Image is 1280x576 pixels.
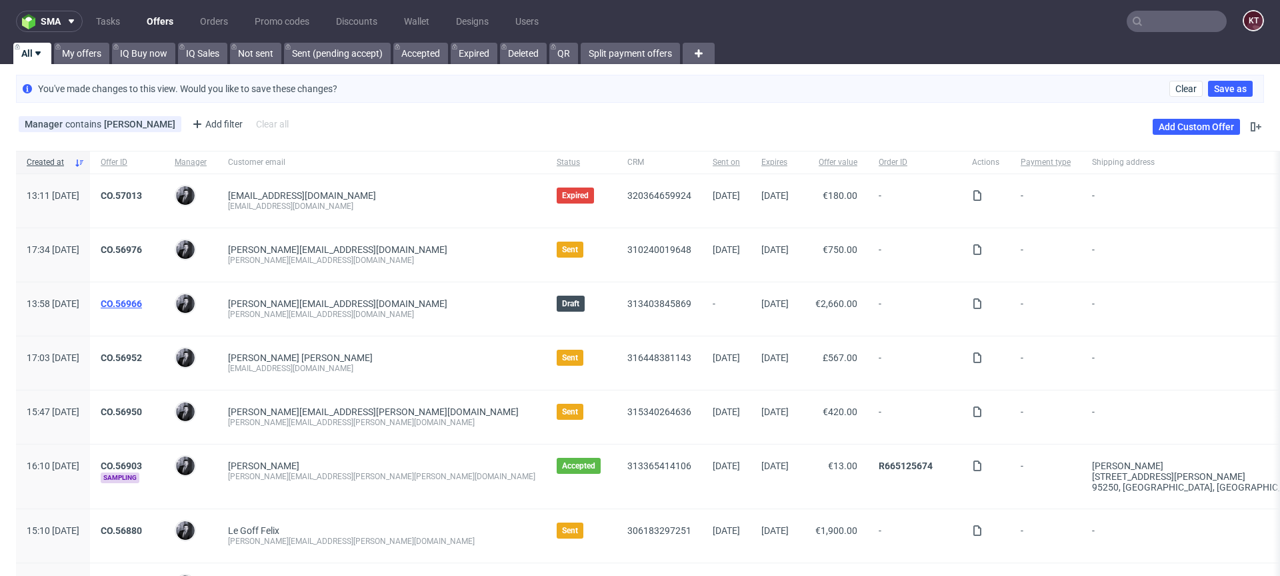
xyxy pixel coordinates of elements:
[27,525,79,536] span: 15:10 [DATE]
[761,157,789,168] span: Expires
[761,525,789,536] span: [DATE]
[1153,119,1240,135] a: Add Custom Offer
[228,461,299,471] a: [PERSON_NAME]
[101,473,139,483] span: Sampling
[192,11,236,32] a: Orders
[562,190,589,201] span: Expired
[761,352,789,363] span: [DATE]
[38,82,337,95] p: You've made changes to this view. Would you like to save these changes?
[176,186,195,205] img: Philippe Dubuy
[27,406,79,417] span: 15:47 [DATE]
[228,309,535,320] div: [PERSON_NAME][EMAIL_ADDRESS][DOMAIN_NAME]
[101,525,142,536] a: CO.56880
[176,348,195,367] img: Philippe Dubuy
[27,157,69,168] span: Created at
[713,298,740,320] span: -
[228,157,535,168] span: Customer email
[54,43,109,64] a: My offers
[176,402,195,421] img: Philippe Dubuy
[879,157,951,168] span: Order ID
[27,352,79,363] span: 17:03 [DATE]
[284,43,391,64] a: Sent (pending accept)
[879,190,951,212] span: -
[581,43,680,64] a: Split payment offers
[761,406,789,417] span: [DATE]
[451,43,497,64] a: Expired
[562,525,578,536] span: Sent
[761,461,789,471] span: [DATE]
[1208,81,1253,97] button: Save as
[101,461,142,471] a: CO.56903
[713,190,740,201] span: [DATE]
[228,190,376,201] span: [EMAIL_ADDRESS][DOMAIN_NAME]
[393,43,448,64] a: Accepted
[101,406,142,417] a: CO.56950
[104,119,175,129] div: [PERSON_NAME]
[101,298,142,309] a: CO.56966
[228,244,447,255] span: [PERSON_NAME][EMAIL_ADDRESS][DOMAIN_NAME]
[228,298,447,309] span: [PERSON_NAME][EMAIL_ADDRESS][DOMAIN_NAME]
[328,11,385,32] a: Discounts
[823,406,857,417] span: €420.00
[27,298,79,309] span: 13:58 [DATE]
[627,244,691,255] a: 310240019648
[549,43,578,64] a: QR
[972,157,999,168] span: Actions
[101,190,142,201] a: CO.57013
[101,244,142,255] a: CO.56976
[810,157,857,168] span: Offer value
[228,201,535,212] div: [EMAIL_ADDRESS][DOMAIN_NAME]
[627,406,691,417] a: 315340264636
[1021,461,1071,493] span: -
[22,14,41,29] img: logo
[27,244,79,255] span: 17:34 [DATE]
[627,461,691,471] a: 313365414106
[713,461,740,471] span: [DATE]
[1169,81,1203,97] button: Clear
[230,43,281,64] a: Not sent
[879,352,951,374] span: -
[815,298,857,309] span: €2,660.00
[88,11,128,32] a: Tasks
[828,461,857,471] span: €13.00
[176,294,195,313] img: Philippe Dubuy
[228,525,279,536] a: Le Goff Felix
[16,11,83,32] button: sma
[1021,244,1071,266] span: -
[627,190,691,201] a: 320364659924
[396,11,437,32] a: Wallet
[1021,298,1071,320] span: -
[228,255,535,266] div: [PERSON_NAME][EMAIL_ADDRESS][DOMAIN_NAME]
[253,115,291,133] div: Clear all
[228,417,535,428] div: [PERSON_NAME][EMAIL_ADDRESS][PERSON_NAME][DOMAIN_NAME]
[139,11,181,32] a: Offers
[228,352,373,363] a: [PERSON_NAME] [PERSON_NAME]
[27,461,79,471] span: 16:10 [DATE]
[557,157,606,168] span: Status
[713,157,740,168] span: Sent on
[27,190,79,201] span: 13:11 [DATE]
[562,298,579,309] span: Draft
[713,406,740,417] span: [DATE]
[562,352,578,363] span: Sent
[1021,352,1071,374] span: -
[713,525,740,536] span: [DATE]
[1244,11,1263,30] figcaption: KT
[761,244,789,255] span: [DATE]
[761,190,789,201] span: [DATE]
[627,157,691,168] span: CRM
[879,298,951,320] span: -
[879,244,951,266] span: -
[1214,84,1247,93] span: Save as
[1175,84,1197,93] span: Clear
[178,43,227,64] a: IQ Sales
[228,471,535,482] div: [PERSON_NAME][EMAIL_ADDRESS][PERSON_NAME][PERSON_NAME][DOMAIN_NAME]
[713,244,740,255] span: [DATE]
[507,11,547,32] a: Users
[627,525,691,536] a: 306183297251
[627,352,691,363] a: 316448381143
[176,457,195,475] img: Philippe Dubuy
[228,363,535,374] div: [EMAIL_ADDRESS][DOMAIN_NAME]
[1021,190,1071,212] span: -
[879,406,951,428] span: -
